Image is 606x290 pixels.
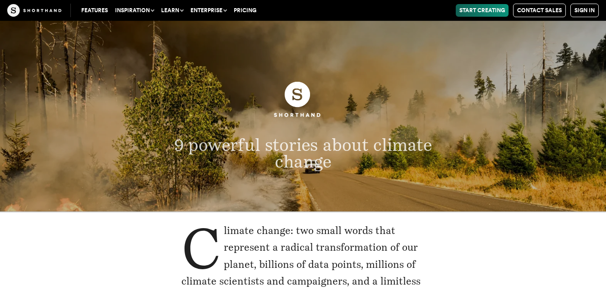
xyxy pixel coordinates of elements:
a: Features [78,4,111,17]
img: The Craft [7,4,61,17]
button: Enterprise [187,4,230,17]
button: Learn [157,4,187,17]
a: Sign in [570,4,599,17]
span: 9 powerful stories about climate change [174,134,432,172]
a: Pricing [230,4,260,17]
a: Start Creating [456,4,509,17]
a: Contact Sales [513,4,566,17]
button: Inspiration [111,4,157,17]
